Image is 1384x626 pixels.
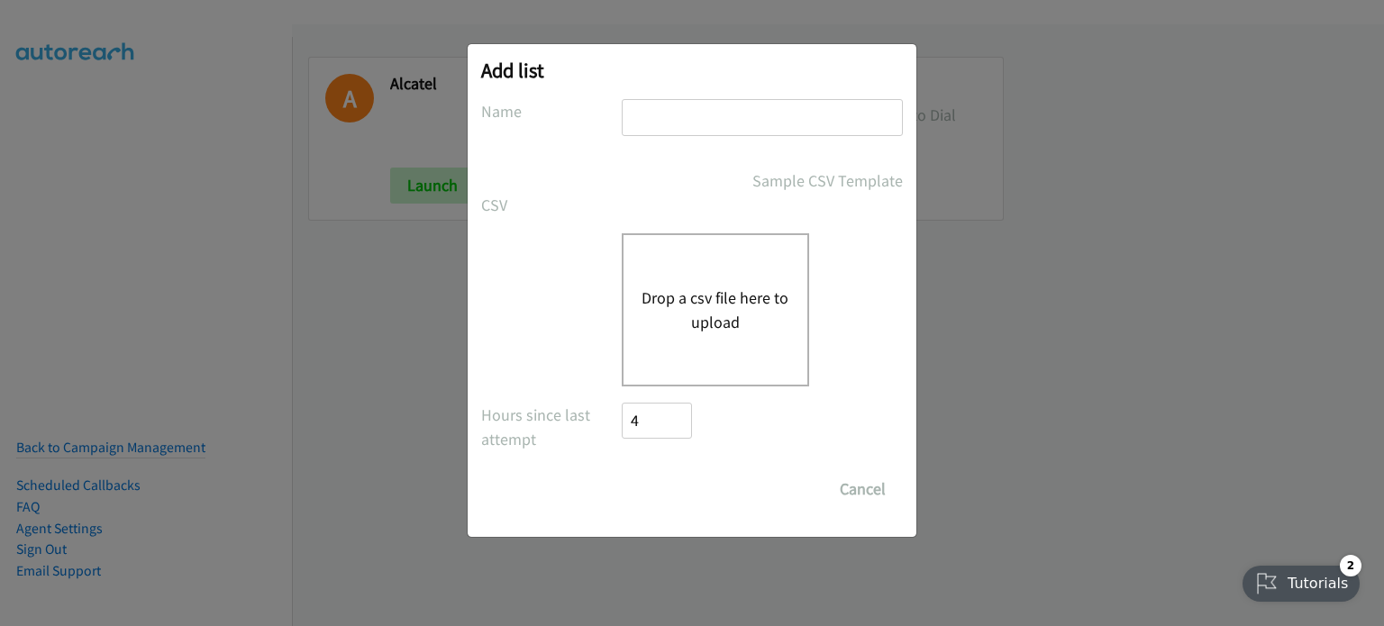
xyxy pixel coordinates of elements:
h2: Add list [481,58,903,83]
iframe: Checklist [1232,548,1370,612]
button: Cancel [823,471,903,507]
label: CSV [481,193,622,217]
a: Sample CSV Template [752,168,903,193]
label: Name [481,99,622,123]
label: Hours since last attempt [481,403,622,451]
button: Drop a csv file here to upload [642,286,789,334]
